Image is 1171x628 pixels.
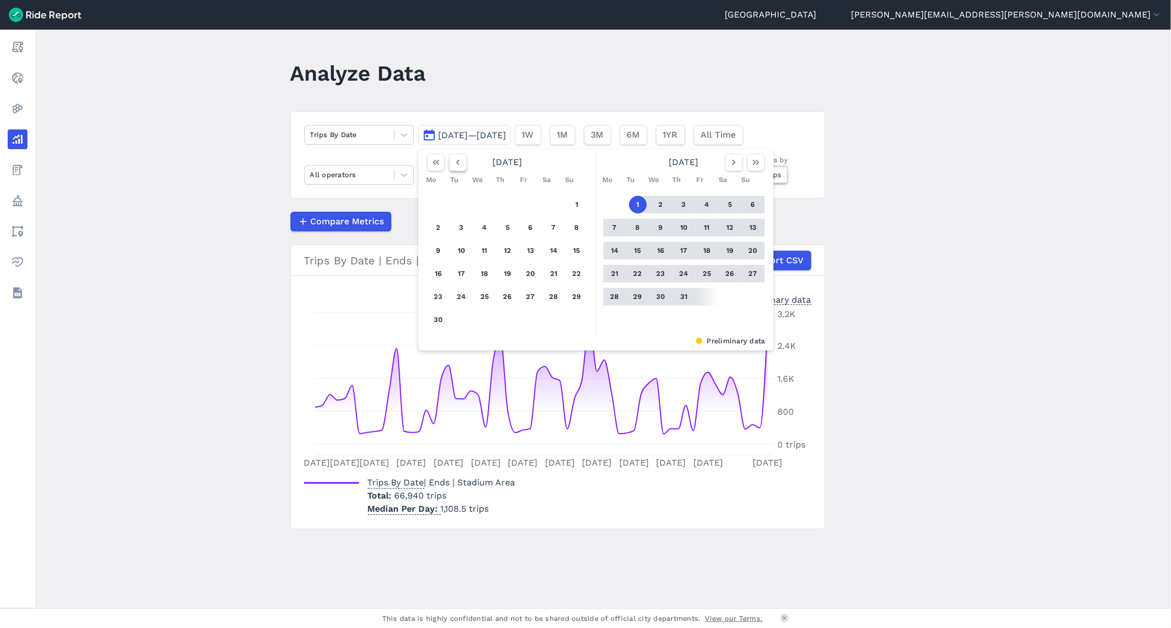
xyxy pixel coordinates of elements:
button: 11 [698,219,716,236]
button: 8 [629,219,647,236]
button: 24 [453,288,470,305]
button: 1W [515,125,541,145]
button: 30 [652,288,670,305]
button: 12 [499,242,517,259]
div: Mo [599,171,617,189]
tspan: [DATE] [545,457,574,468]
button: 30 [430,311,447,329]
a: Areas [8,222,27,241]
button: 17 [675,242,693,259]
button: 11 [476,242,494,259]
tspan: 800 [777,406,794,417]
a: Realtime [8,68,27,88]
a: Fees [8,160,27,180]
button: 16 [430,265,447,282]
button: 31 [675,288,693,305]
button: 1M [550,125,575,145]
tspan: [DATE] [300,457,330,468]
button: 29 [629,288,647,305]
div: Tu [622,171,640,189]
button: 16 [652,242,670,259]
button: 10 [675,219,693,236]
div: Th [492,171,509,189]
span: 1M [557,128,568,142]
button: 6M [620,125,647,145]
button: 28 [545,288,563,305]
button: 21 [545,265,563,282]
button: 1 [568,196,586,213]
span: [DATE]—[DATE] [439,130,507,140]
button: 7 [545,219,563,236]
button: 25 [476,288,494,305]
button: 19 [721,242,739,259]
tspan: 3.2K [777,309,795,319]
a: Report [8,37,27,57]
button: 27 [522,288,540,305]
button: 27 [744,265,762,282]
tspan: [DATE] [693,457,722,468]
p: 1,108.5 trips [368,502,516,516]
span: 6M [627,128,640,142]
button: 1YR [656,125,685,145]
span: 66,940 trips [395,490,447,501]
a: Heatmaps [8,99,27,118]
div: Th [668,171,686,189]
button: 6 [744,196,762,213]
button: 22 [629,265,647,282]
div: [DATE] [599,154,769,171]
span: 1YR [663,128,678,142]
button: Compare Metrics [290,212,391,231]
button: 24 [675,265,693,282]
div: Tu [446,171,463,189]
tspan: 0 trips [777,439,805,450]
button: 6 [522,219,540,236]
a: Policy [8,191,27,211]
button: 20 [522,265,540,282]
div: Su [561,171,579,189]
span: Median Per Day [368,500,441,515]
button: 25 [698,265,716,282]
div: Sa [714,171,732,189]
div: Fr [691,171,709,189]
button: 8 [568,219,586,236]
span: Compare Metrics [311,215,384,228]
button: 9 [430,242,447,259]
button: 14 [545,242,563,259]
div: We [469,171,486,189]
h1: Analyze Data [290,58,426,88]
a: Health [8,252,27,272]
div: We [645,171,663,189]
button: 3 [453,219,470,236]
tspan: [DATE] [396,457,426,468]
button: [DATE]—[DATE] [418,125,511,145]
button: 12 [721,219,739,236]
button: 18 [698,242,716,259]
button: 10 [453,242,470,259]
tspan: [DATE] [619,457,648,468]
button: All Time [694,125,743,145]
button: 22 [568,265,586,282]
button: 23 [652,265,670,282]
tspan: [DATE] [753,457,782,468]
button: 21 [606,265,624,282]
button: 23 [430,288,447,305]
span: 3M [591,128,604,142]
span: | Ends | Stadium Area [368,477,516,488]
button: 5 [499,219,517,236]
a: Datasets [8,283,27,303]
tspan: 1.6K [777,374,794,384]
div: Su [737,171,755,189]
button: 5 [721,196,739,213]
button: 26 [499,288,517,305]
button: [PERSON_NAME][EMAIL_ADDRESS][PERSON_NAME][DOMAIN_NAME] [851,8,1162,21]
button: 15 [568,242,586,259]
button: 20 [744,242,762,259]
a: [GEOGRAPHIC_DATA] [725,8,816,21]
tspan: [DATE] [434,457,463,468]
div: Fr [515,171,533,189]
button: 7 [606,219,624,236]
button: 13 [522,242,540,259]
button: 3 [675,196,693,213]
button: 3M [584,125,611,145]
span: 1W [522,128,534,142]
